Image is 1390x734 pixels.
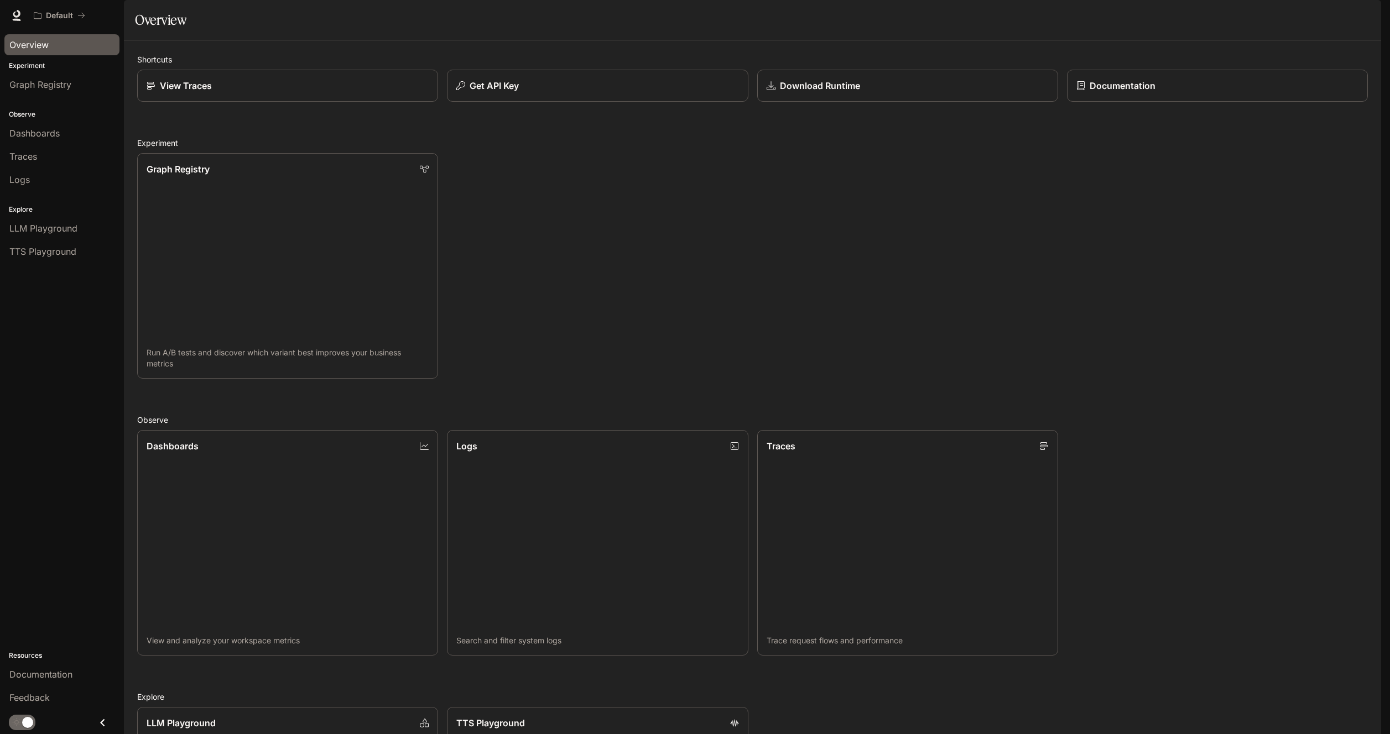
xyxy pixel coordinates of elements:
p: Logs [456,439,477,453]
p: Download Runtime [780,79,860,92]
p: TTS Playground [456,716,525,730]
button: All workspaces [29,4,90,27]
a: TracesTrace request flows and performance [757,430,1058,656]
p: Run A/B tests and discover which variant best improves your business metrics [147,347,429,369]
h1: Overview [135,9,186,31]
a: Graph RegistryRun A/B tests and discover which variant best improves your business metrics [137,153,438,379]
p: Documentation [1090,79,1155,92]
p: Get API Key [470,79,519,92]
h2: Shortcuts [137,54,1368,65]
p: Graph Registry [147,162,210,176]
p: LLM Playground [147,716,216,730]
p: View Traces [160,79,212,92]
a: LogsSearch and filter system logs [447,430,748,656]
a: DashboardsView and analyze your workspace metrics [137,430,438,656]
p: Default [46,11,73,20]
h2: Observe [137,414,1368,426]
a: Download Runtime [757,70,1058,102]
p: View and analyze your workspace metrics [147,635,429,646]
p: Trace request flows and performance [767,635,1049,646]
a: View Traces [137,70,438,102]
a: Documentation [1067,70,1368,102]
p: Search and filter system logs [456,635,738,646]
h2: Explore [137,691,1368,702]
p: Dashboards [147,439,199,453]
h2: Experiment [137,137,1368,149]
p: Traces [767,439,795,453]
button: Get API Key [447,70,748,102]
